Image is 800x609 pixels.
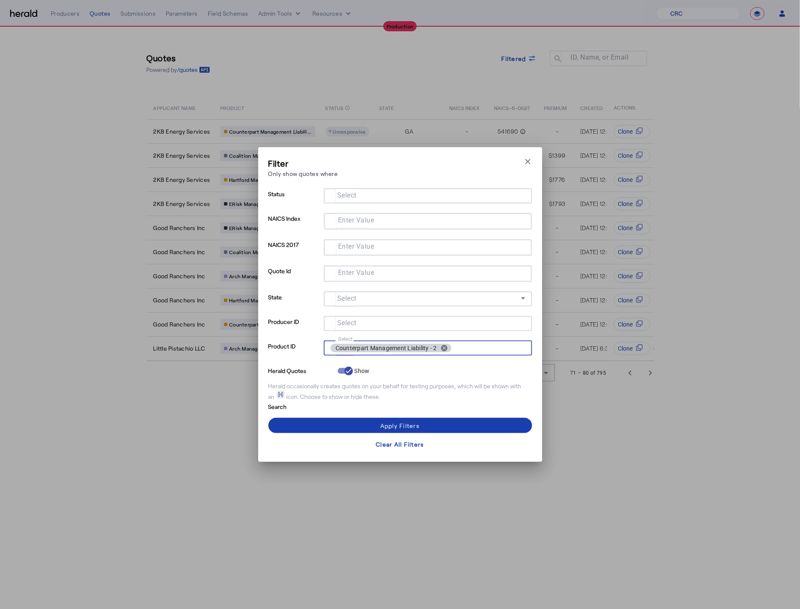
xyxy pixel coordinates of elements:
div: Herald occasionally creates quotes on your behalf for testing purposes, which will be shown with ... [268,382,532,401]
p: State [268,291,320,316]
p: Product ID [268,340,320,365]
mat-chip-grid: Selection [331,241,524,252]
p: Only show quotes where [268,169,338,178]
label: Show [353,367,370,375]
div: Apply Filters [380,421,420,430]
p: Quote Id [268,265,320,291]
button: Clear All Filters [268,436,532,452]
mat-label: Select [338,336,353,342]
mat-chip-grid: Selection [330,342,525,354]
mat-label: Select [337,319,357,327]
div: Clear All Filters [376,440,424,449]
p: Producer ID [268,316,320,340]
mat-chip-grid: Selection [330,190,525,200]
p: Status [268,188,320,213]
mat-label: Enter Value [338,269,374,277]
mat-chip-grid: Selection [331,215,524,225]
mat-label: Enter Value [338,217,374,225]
p: NAICS Index [268,213,320,239]
button: remove Counterpart Management Liability - 2 [437,344,451,352]
h3: Filter [268,157,338,169]
p: NAICS 2017 [268,239,320,265]
p: Search [268,401,334,411]
button: Apply Filters [268,418,532,433]
mat-label: Select [337,192,357,200]
mat-label: Select [337,295,357,303]
mat-chip-grid: Selection [331,268,524,278]
span: Counterpart Management Liability - 2 [336,344,437,352]
p: Herald Quotes [268,365,334,375]
mat-label: Enter Value [338,243,374,251]
mat-chip-grid: Selection [330,318,525,328]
